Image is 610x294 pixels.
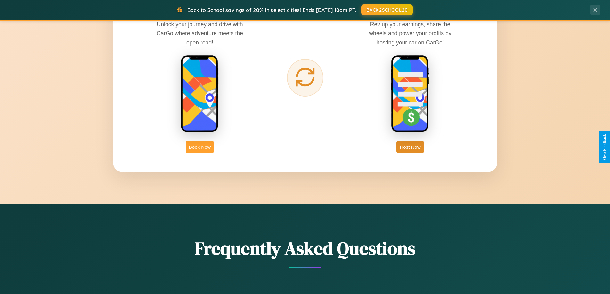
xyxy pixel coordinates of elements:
p: Rev up your earnings, share the wheels and power your profits by hosting your car on CarGo! [362,20,458,47]
button: Book Now [186,141,214,153]
h2: Frequently Asked Questions [113,236,497,261]
button: BACK2SCHOOL20 [361,4,413,15]
button: Host Now [396,141,424,153]
div: Give Feedback [602,134,607,160]
span: Back to School savings of 20% in select cities! Ends [DATE] 10am PT. [187,7,356,13]
p: Unlock your journey and drive with CarGo where adventure meets the open road! [152,20,248,47]
img: host phone [391,55,429,133]
img: rent phone [181,55,219,133]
